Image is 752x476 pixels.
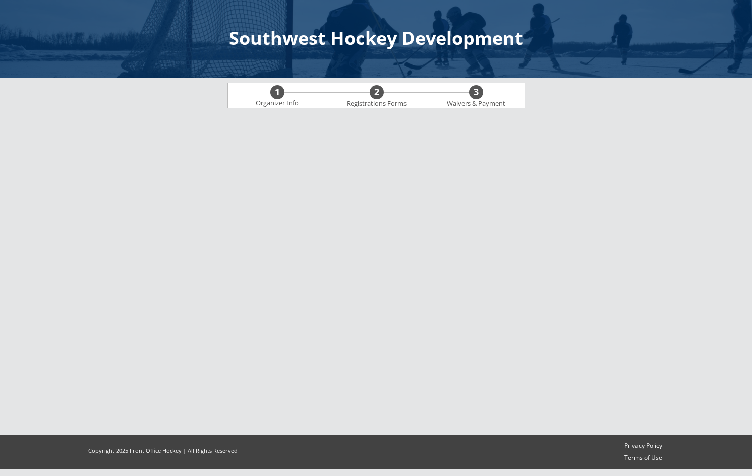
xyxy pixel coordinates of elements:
div: Copyright 2025 Front Office Hockey | All Rights Reserved [79,447,247,454]
div: 3 [469,87,483,98]
div: Registrations Forms [342,100,412,108]
div: 1 [270,87,284,98]
div: 2 [370,87,384,98]
a: Privacy Policy [620,442,667,450]
div: Waivers & Payment [441,100,511,108]
div: Southwest Hockey Development [10,29,742,47]
div: Organizer Info [250,99,305,107]
a: Terms of Use [620,454,667,462]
